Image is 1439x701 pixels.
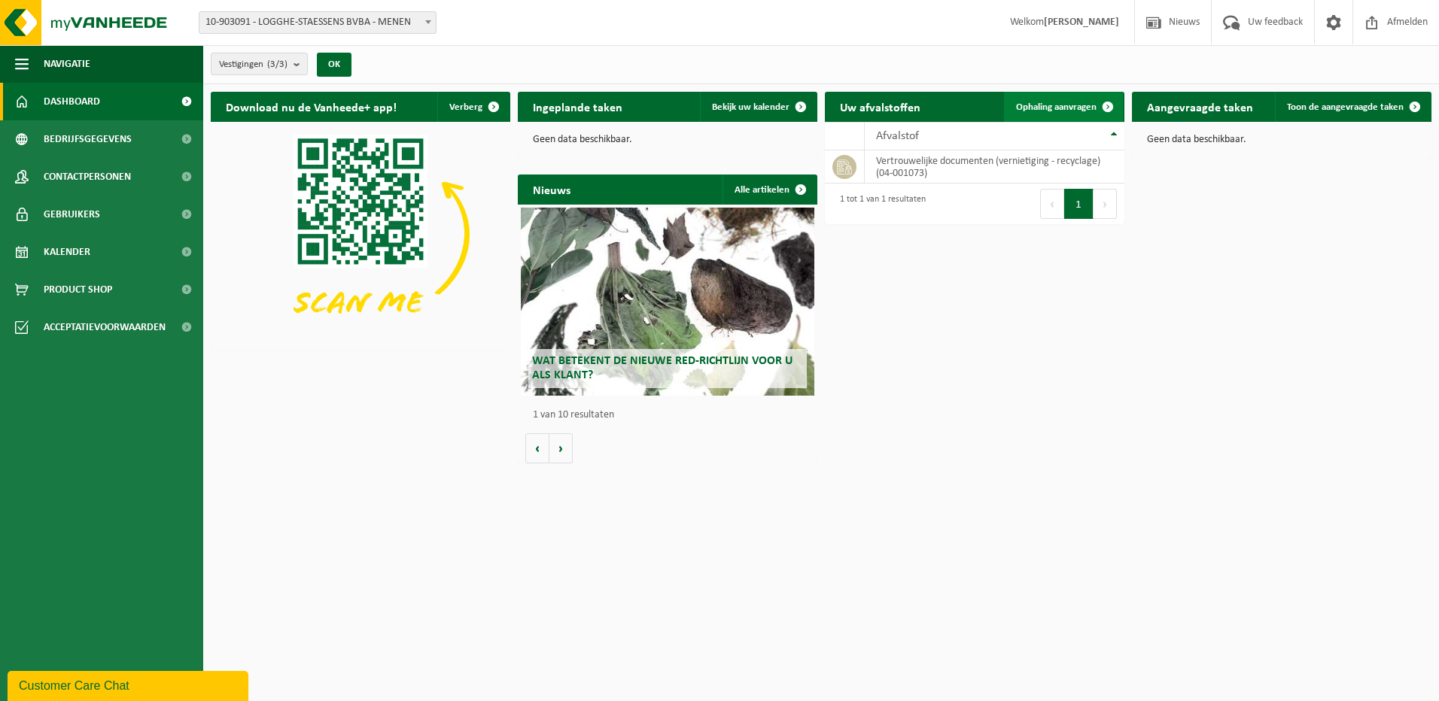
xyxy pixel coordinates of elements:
[832,187,926,220] div: 1 tot 1 van 1 resultaten
[44,233,90,271] span: Kalender
[521,208,814,396] a: Wat betekent de nieuwe RED-richtlijn voor u als klant?
[825,92,936,121] h2: Uw afvalstoffen
[525,433,549,463] button: Vorige
[1064,189,1094,219] button: 1
[549,433,573,463] button: Volgende
[1004,92,1123,122] a: Ophaling aanvragen
[1275,92,1430,122] a: Toon de aangevraagde taken
[1040,189,1064,219] button: Previous
[1132,92,1268,121] h2: Aangevraagde taken
[449,102,482,112] span: Verberg
[44,196,100,233] span: Gebruikers
[44,308,166,346] span: Acceptatievoorwaarden
[865,150,1124,184] td: vertrouwelijke documenten (vernietiging - recyclage) (04-001073)
[8,668,251,701] iframe: chat widget
[211,92,412,121] h2: Download nu de Vanheede+ app!
[533,410,810,420] p: 1 van 10 resultaten
[44,45,90,83] span: Navigatie
[723,174,816,205] a: Alle artikelen
[44,83,100,120] span: Dashboard
[44,271,112,308] span: Product Shop
[712,102,789,112] span: Bekijk uw kalender
[211,53,308,75] button: Vestigingen(3/3)
[44,158,131,196] span: Contactpersonen
[1287,102,1404,112] span: Toon de aangevraagde taken
[532,355,793,381] span: Wat betekent de nieuwe RED-richtlijn voor u als klant?
[219,53,287,76] span: Vestigingen
[1044,17,1119,28] strong: [PERSON_NAME]
[437,92,509,122] button: Verberg
[700,92,816,122] a: Bekijk uw kalender
[44,120,132,158] span: Bedrijfsgegevens
[199,11,437,34] span: 10-903091 - LOGGHE-STAESSENS BVBA - MENEN
[1016,102,1097,112] span: Ophaling aanvragen
[1094,189,1117,219] button: Next
[518,92,637,121] h2: Ingeplande taken
[199,12,436,33] span: 10-903091 - LOGGHE-STAESSENS BVBA - MENEN
[518,174,586,204] h2: Nieuws
[267,59,287,69] count: (3/3)
[1147,135,1416,145] p: Geen data beschikbaar.
[211,122,510,347] img: Download de VHEPlus App
[533,135,802,145] p: Geen data beschikbaar.
[876,130,919,142] span: Afvalstof
[317,53,351,77] button: OK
